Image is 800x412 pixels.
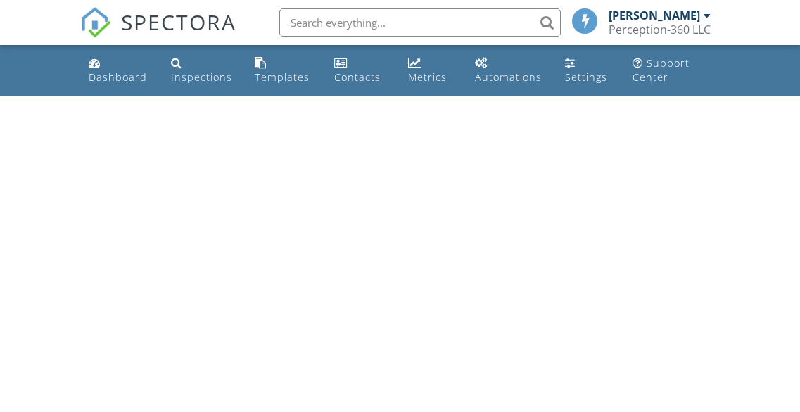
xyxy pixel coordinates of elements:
[80,7,111,38] img: The Best Home Inspection Software - Spectora
[475,70,542,84] div: Automations
[121,7,236,37] span: SPECTORA
[279,8,561,37] input: Search everything...
[469,51,548,91] a: Automations (Basic)
[408,70,447,84] div: Metrics
[627,51,717,91] a: Support Center
[165,51,239,91] a: Inspections
[565,70,607,84] div: Settings
[89,70,147,84] div: Dashboard
[609,8,700,23] div: [PERSON_NAME]
[329,51,391,91] a: Contacts
[255,70,310,84] div: Templates
[633,56,690,84] div: Support Center
[609,23,711,37] div: Perception-360 LLC
[334,70,381,84] div: Contacts
[83,51,154,91] a: Dashboard
[559,51,616,91] a: Settings
[402,51,458,91] a: Metrics
[80,19,236,49] a: SPECTORA
[249,51,317,91] a: Templates
[171,70,232,84] div: Inspections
